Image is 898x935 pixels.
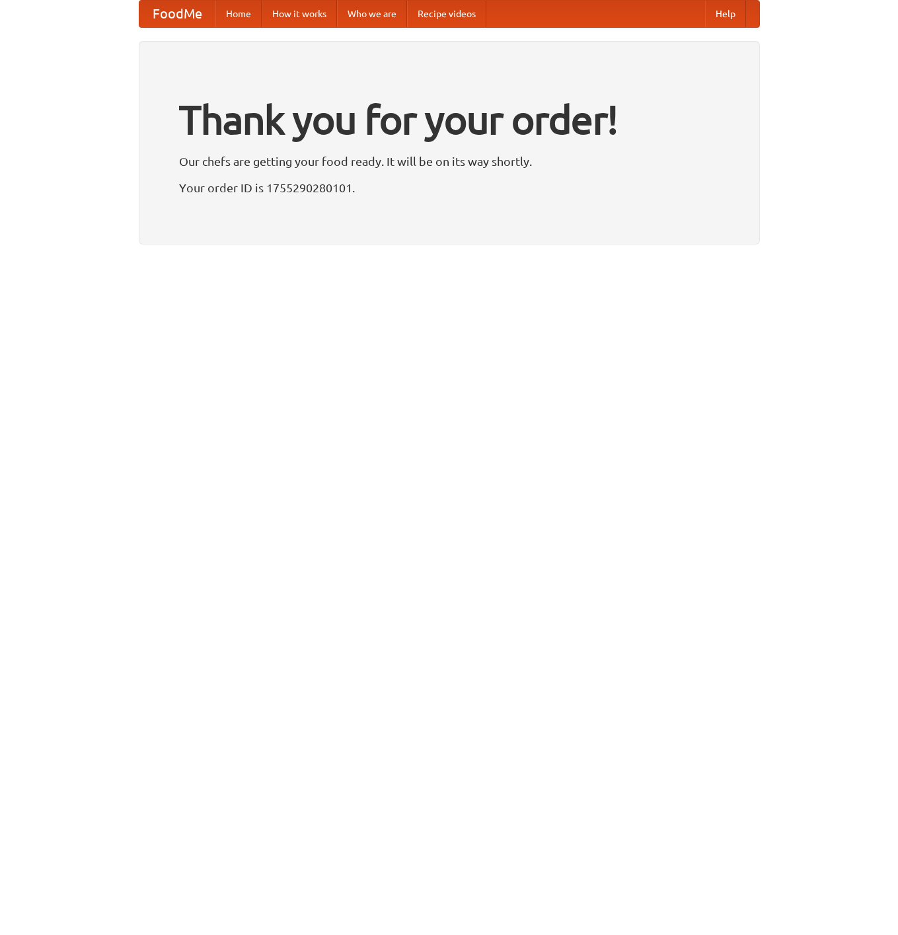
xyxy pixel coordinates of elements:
a: Help [705,1,746,27]
h1: Thank you for your order! [179,88,720,151]
p: Our chefs are getting your food ready. It will be on its way shortly. [179,151,720,171]
a: Home [215,1,262,27]
a: FoodMe [139,1,215,27]
a: How it works [262,1,337,27]
a: Who we are [337,1,407,27]
a: Recipe videos [407,1,486,27]
p: Your order ID is 1755290280101. [179,178,720,198]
